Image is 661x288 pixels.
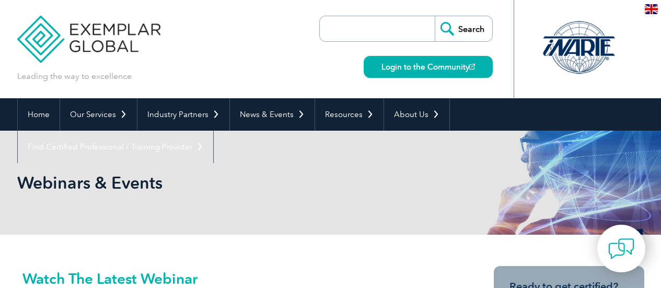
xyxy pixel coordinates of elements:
a: Our Services [60,98,137,131]
h1: Webinars & Events [17,172,419,193]
a: About Us [384,98,449,131]
a: Industry Partners [137,98,229,131]
img: open_square.png [469,64,475,70]
a: Home [18,98,60,131]
h2: Watch The Latest Webinar [22,271,451,286]
p: Leading the way to excellence [17,71,132,82]
a: Resources [315,98,384,131]
a: Login to the Community [364,56,493,78]
a: Find Certified Professional / Training Provider [18,131,213,163]
img: contact-chat.png [608,236,634,262]
a: News & Events [230,98,315,131]
input: Search [435,16,492,41]
img: en [645,4,658,14]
